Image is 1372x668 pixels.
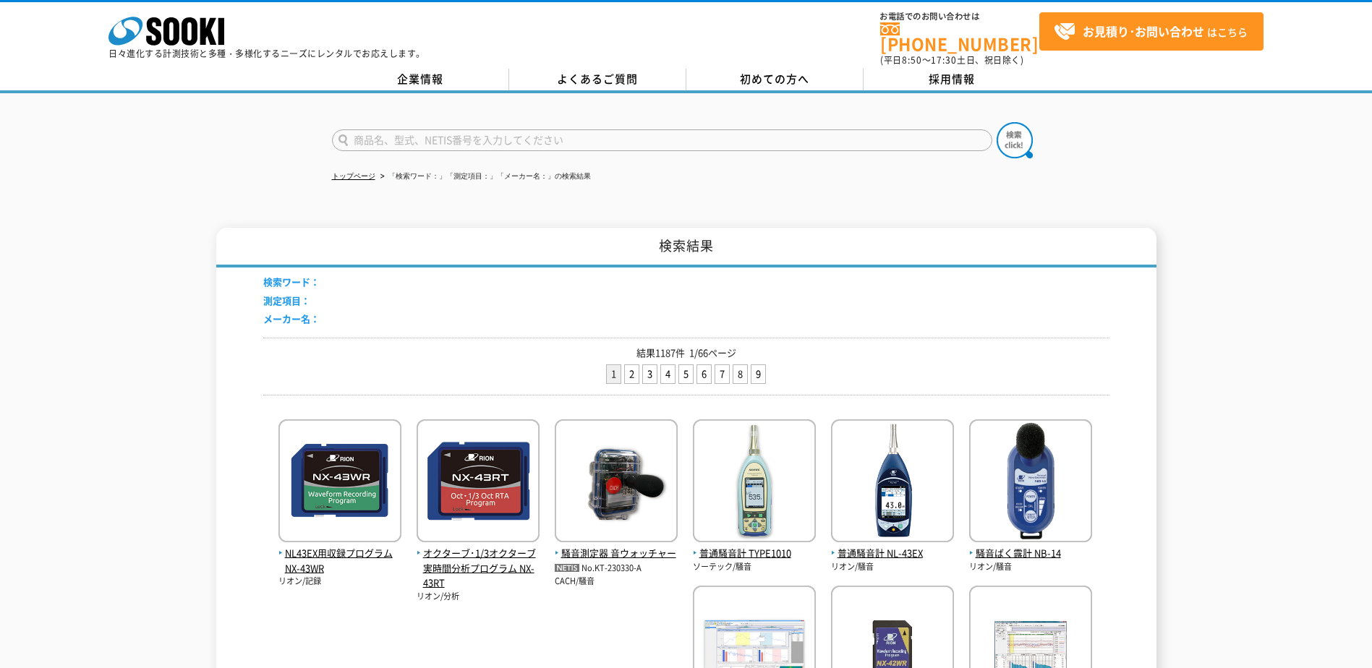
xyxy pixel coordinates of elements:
[332,69,509,90] a: 企業情報
[378,169,591,184] li: 「検索ワード：」「測定項目：」「メーカー名：」の検索結果
[555,531,678,561] a: 騒音測定器 音ウォッチャー
[625,365,639,383] a: 2
[555,561,678,576] p: No.KT-230330-A
[679,365,693,383] a: 5
[661,365,675,383] a: 4
[969,561,1092,573] p: リオン/騒音
[263,346,1109,361] p: 結果1187件 1/66ページ
[733,365,747,383] a: 8
[969,419,1092,546] img: NB-14
[606,364,621,384] li: 1
[740,71,809,87] span: 初めての方へ
[278,531,401,575] a: NL43EX用収録プログラム NX-43WR
[263,312,320,325] span: メーカー名：
[1039,12,1264,51] a: お見積り･お問い合わせはこちら
[643,365,657,383] a: 3
[969,546,1092,561] span: 騒音ばく露計 NB-14
[108,49,425,58] p: 日々進化する計測技術と多種・多様化するニーズにレンタルでお応えします。
[1054,21,1248,43] span: はこちら
[697,365,711,383] a: 6
[997,122,1033,158] img: btn_search.png
[417,419,540,546] img: NX-43RT
[831,546,954,561] span: 普通騒音計 NL-43EX
[693,419,816,546] img: TYPE1010
[831,531,954,561] a: 普通騒音計 NL-43EX
[509,69,686,90] a: よくあるご質問
[880,22,1039,52] a: [PHONE_NUMBER]
[555,575,678,588] p: CACH/騒音
[693,546,816,561] span: 普通騒音計 TYPE1010
[332,129,992,151] input: 商品名、型式、NETIS番号を入力してください
[931,53,957,67] span: 17:30
[693,561,816,573] p: ソーテック/騒音
[831,419,954,546] img: NL-43EX
[278,419,401,546] img: NX-43WR
[555,419,678,546] img: 音ウォッチャー
[332,172,375,180] a: トップページ
[880,53,1023,67] span: (平日 ～ 土日、祝日除く)
[751,365,765,383] a: 9
[969,531,1092,561] a: 騒音ばく露計 NB-14
[263,275,320,288] span: 検索ワード：
[1083,22,1204,40] strong: お見積り･お問い合わせ
[216,228,1156,267] h1: 検索結果
[417,546,540,591] span: オクターブ･1/3オクターブ実時間分析プログラム NX-43RT
[278,546,401,576] span: NL43EX用収録プログラム NX-43WR
[864,69,1041,90] a: 採用情報
[417,591,540,603] p: リオン/分析
[902,53,922,67] span: 8:50
[693,531,816,561] a: 普通騒音計 TYPE1010
[715,365,729,383] a: 7
[278,575,401,588] p: リオン/記録
[686,69,864,90] a: 初めての方へ
[831,561,954,573] p: リオン/騒音
[263,294,310,307] span: 測定項目：
[880,12,1039,21] span: お電話でのお問い合わせは
[555,546,678,561] span: 騒音測定器 音ウォッチャー
[417,531,540,591] a: オクターブ･1/3オクターブ実時間分析プログラム NX-43RT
